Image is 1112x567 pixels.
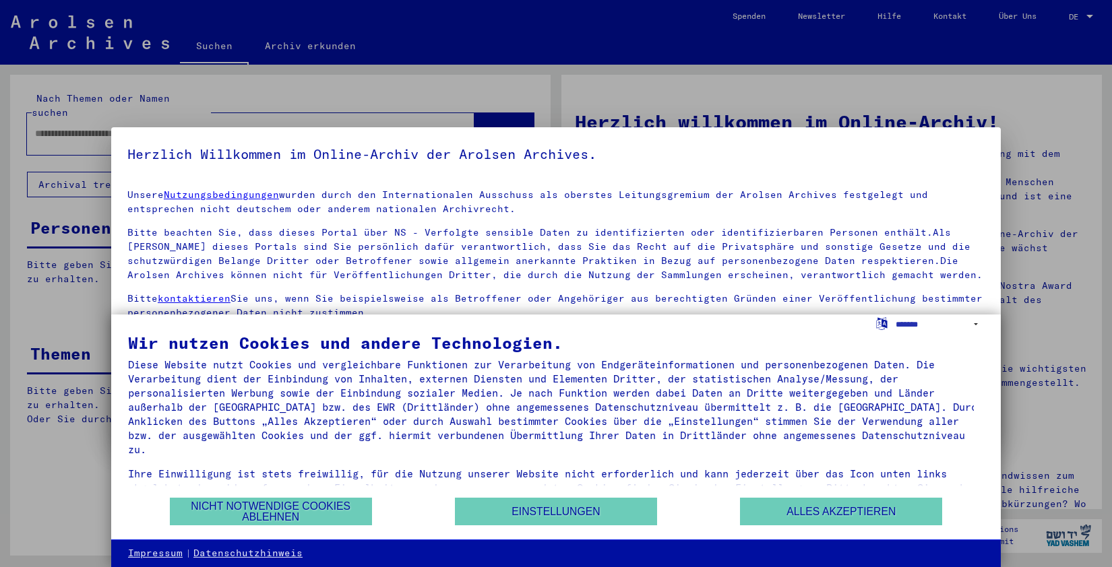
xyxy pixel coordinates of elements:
[128,335,984,351] div: Wir nutzen Cookies und andere Technologien.
[127,226,985,282] p: Bitte beachten Sie, dass dieses Portal über NS - Verfolgte sensible Daten zu identifizierten oder...
[128,547,183,560] a: Impressum
[127,143,985,165] h5: Herzlich Willkommen im Online-Archiv der Arolsen Archives.
[455,498,657,525] button: Einstellungen
[875,316,889,329] label: Sprache auswählen
[170,498,372,525] button: Nicht notwendige Cookies ablehnen
[127,188,985,216] p: Unsere wurden durch den Internationalen Ausschuss als oberstes Leitungsgremium der Arolsen Archiv...
[127,292,985,320] p: Bitte Sie uns, wenn Sie beispielsweise als Betroffener oder Angehöriger aus berechtigten Gründen ...
[128,358,984,457] div: Diese Website nutzt Cookies und vergleichbare Funktionen zur Verarbeitung von Endgeräteinformatio...
[740,498,942,525] button: Alles akzeptieren
[128,467,984,509] div: Ihre Einwilligung ist stets freiwillig, für die Nutzung unserer Website nicht erforderlich und ka...
[193,547,303,560] a: Datenschutzhinweis
[164,189,279,201] a: Nutzungsbedingungen
[896,314,984,334] select: Sprache auswählen
[158,292,230,304] a: kontaktieren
